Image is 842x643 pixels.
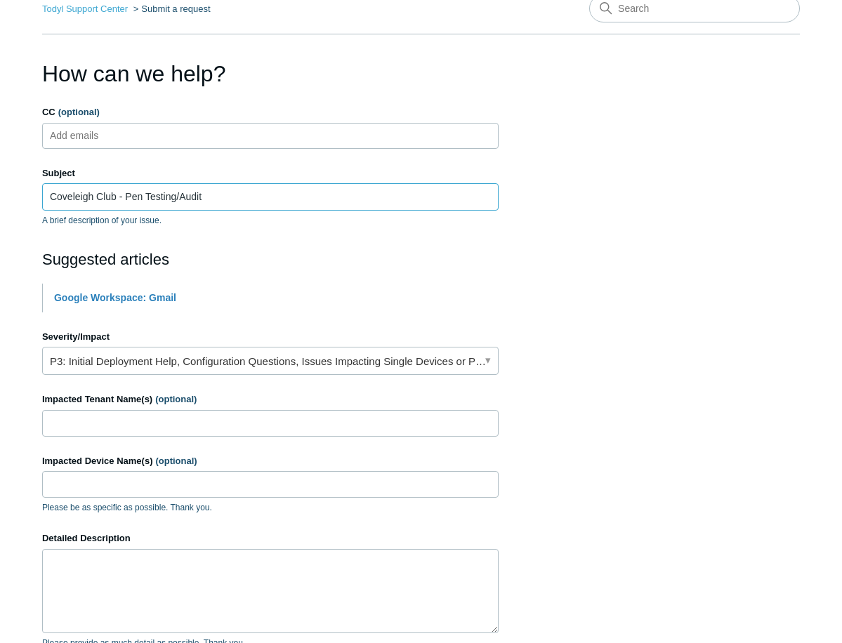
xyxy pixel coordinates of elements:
label: Impacted Device Name(s) [42,454,499,468]
label: Detailed Description [42,531,499,545]
a: P3: Initial Deployment Help, Configuration Questions, Issues Impacting Single Devices or Past Out... [42,347,499,375]
li: Todyl Support Center [42,4,131,14]
span: (optional) [155,394,197,404]
a: Todyl Support Center [42,4,128,14]
label: Subject [42,166,499,180]
span: (optional) [58,107,100,117]
label: Severity/Impact [42,330,499,344]
label: Impacted Tenant Name(s) [42,392,499,406]
p: Please be as specific as possible. Thank you. [42,501,499,514]
input: Add emails [44,125,128,146]
label: CC [42,105,499,119]
a: Google Workspace: Gmail [54,292,176,303]
li: Submit a request [131,4,211,14]
h1: How can we help? [42,57,499,91]
span: (optional) [155,456,197,466]
p: A brief description of your issue. [42,214,499,227]
h2: Suggested articles [42,248,499,271]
